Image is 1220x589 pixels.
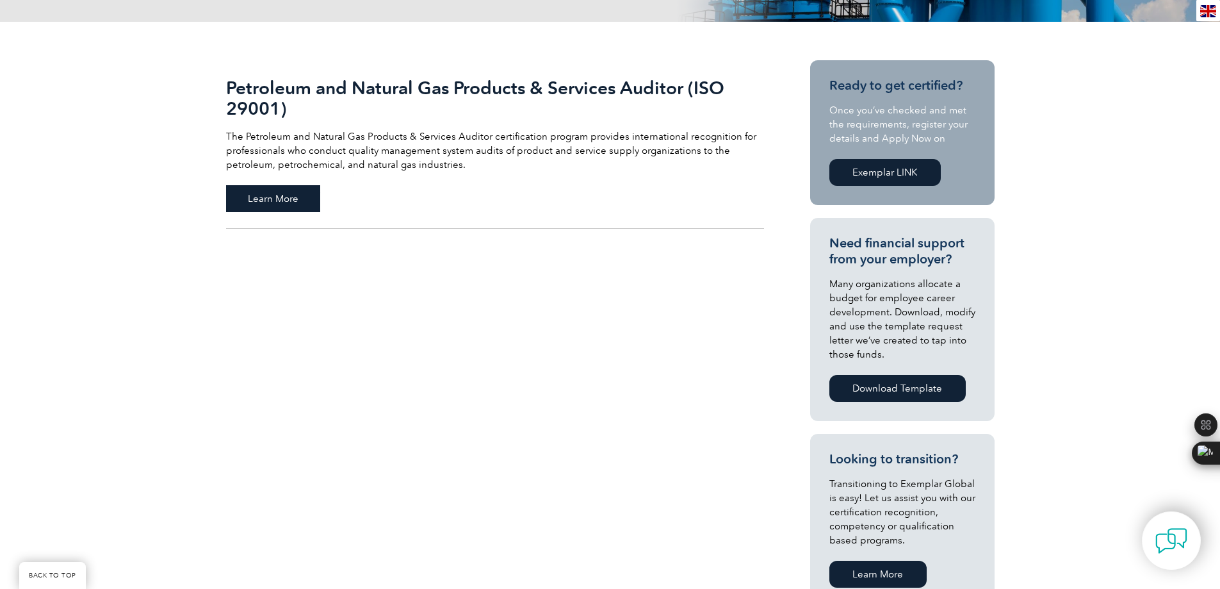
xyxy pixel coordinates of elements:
[1155,525,1187,557] img: contact-chat.png
[829,375,966,402] a: Download Template
[226,185,320,212] span: Learn More
[226,78,764,119] h2: Petroleum and Natural Gas Products & Services Auditor (ISO 29001)
[1200,5,1216,17] img: en
[829,103,975,145] p: Once you’ve checked and met the requirements, register your details and Apply Now on
[829,451,975,467] h3: Looking to transition?
[19,562,86,589] a: BACK TO TOP
[226,129,764,172] p: The Petroleum and Natural Gas Products & Services Auditor certification program provides internat...
[226,60,764,229] a: Petroleum and Natural Gas Products & Services Auditor (ISO 29001) The Petroleum and Natural Gas P...
[829,78,975,94] h3: Ready to get certified?
[829,477,975,547] p: Transitioning to Exemplar Global is easy! Let us assist you with our certification recognition, c...
[829,159,941,186] a: Exemplar LINK
[829,235,975,267] h3: Need financial support from your employer?
[829,277,975,361] p: Many organizations allocate a budget for employee career development. Download, modify and use th...
[829,561,927,588] a: Learn More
